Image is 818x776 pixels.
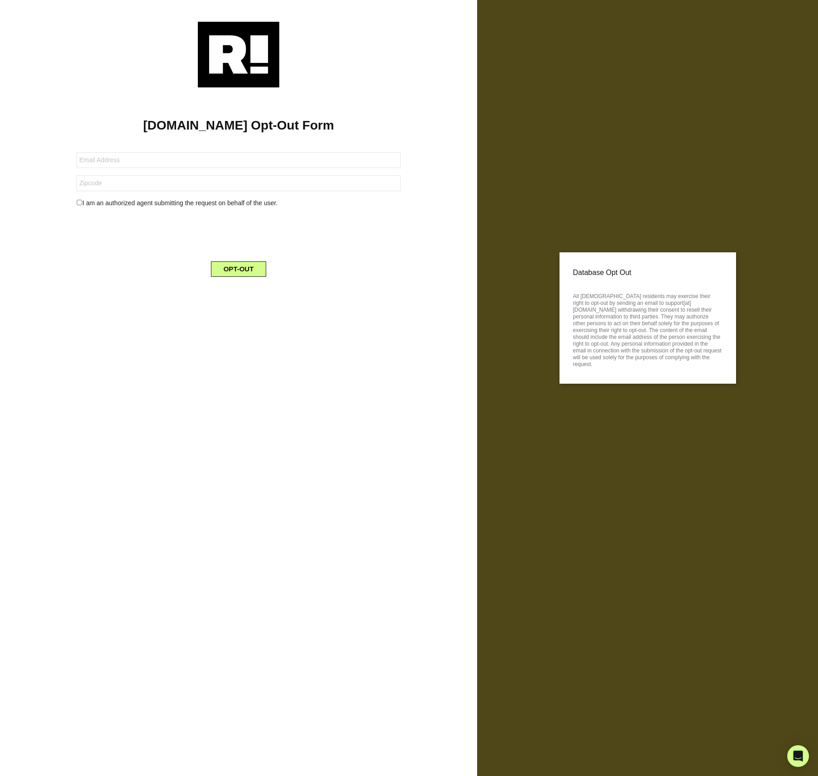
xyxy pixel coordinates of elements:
[170,215,307,251] iframe: reCAPTCHA
[77,152,401,168] input: Email Address
[573,290,722,368] p: All [DEMOGRAPHIC_DATA] residents may exercise their right to opt-out by sending an email to suppo...
[787,745,809,767] div: Open Intercom Messenger
[70,198,407,208] div: I am an authorized agent submitting the request on behalf of the user.
[211,261,267,277] button: OPT-OUT
[573,266,722,280] p: Database Opt Out
[77,175,401,191] input: Zipcode
[198,22,279,87] img: Retention.com
[14,118,464,133] h1: [DOMAIN_NAME] Opt-Out Form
